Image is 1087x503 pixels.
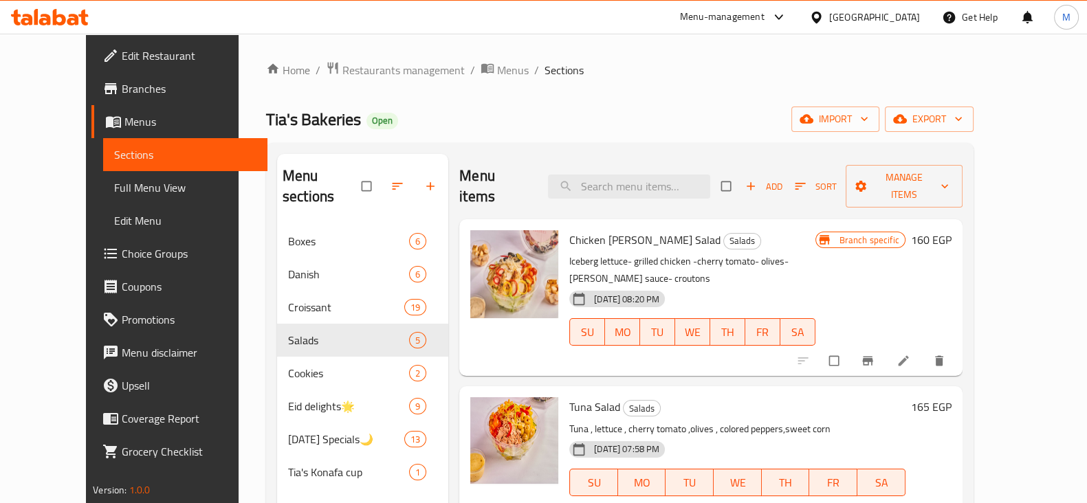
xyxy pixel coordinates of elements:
span: Sort [795,179,837,194]
button: MO [605,318,640,346]
span: 2 [410,367,426,380]
button: export [885,107,974,132]
button: TU [666,469,714,496]
button: FR [745,318,780,346]
h2: Menu items [459,166,531,207]
span: Eid delights🌟 [288,398,409,414]
span: Restaurants management [342,62,465,78]
span: [DATE] 08:20 PM [589,293,665,306]
span: SU [575,322,600,342]
span: 6 [410,235,426,248]
button: delete [924,346,957,376]
span: import [802,111,868,128]
a: Home [266,62,310,78]
div: Eid delights🌟9 [277,390,448,423]
span: export [896,111,963,128]
span: 19 [405,301,426,314]
span: Salads [724,233,760,249]
span: Sections [545,62,584,78]
div: Open [366,113,398,129]
nav: breadcrumb [266,61,974,79]
div: Salads5 [277,324,448,357]
li: / [316,62,320,78]
span: Version: [93,481,127,499]
span: TH [767,473,804,493]
span: Promotions [122,311,256,328]
span: M [1062,10,1070,25]
button: FR [809,469,857,496]
a: Branches [91,72,267,105]
span: Upsell [122,377,256,394]
span: Branch specific [834,234,905,247]
span: Danish [288,266,409,282]
span: Tuna Salad [569,396,620,417]
span: 9 [410,400,426,413]
span: Open [366,115,398,126]
p: Iceberg lettuce- grilled chicken -cherry tomato- olives- [PERSON_NAME] sauce- croutons [569,253,815,287]
span: Menus [497,62,529,78]
div: Boxes6 [277,225,448,258]
button: TU [640,318,675,346]
span: Branches [122,80,256,97]
span: TU [646,322,670,342]
span: Coupons [122,278,256,295]
div: Danish6 [277,258,448,291]
a: Promotions [91,303,267,336]
span: Add item [742,176,786,197]
nav: Menu sections [277,219,448,494]
span: Edit Menu [114,212,256,229]
h2: Menu sections [283,166,362,207]
div: Croissant [288,299,404,315]
button: SA [857,469,905,496]
div: Tia's Konafa cup1 [277,456,448,489]
div: items [404,431,426,447]
a: Edit Menu [103,204,267,237]
div: items [409,233,426,249]
h6: 165 EGP [911,397,952,416]
span: TU [671,473,708,493]
div: Salads [723,233,761,249]
span: WE [681,322,705,342]
button: TH [762,469,810,496]
span: WE [719,473,756,493]
div: Menu-management [680,9,765,25]
button: TH [710,318,745,346]
p: Tuna , lettuce , cherry tomato ,olives , colored peppers,sweet corn [569,421,905,438]
button: Add [742,176,786,197]
div: Salads [623,400,661,416]
span: Select section [713,173,742,199]
span: Choice Groups [122,245,256,262]
span: Salads [288,332,409,348]
span: FR [815,473,852,493]
img: Chicken Ceaser Salad [470,230,558,318]
li: / [470,62,475,78]
span: SA [786,322,810,342]
div: items [404,299,426,315]
div: items [409,266,426,282]
button: Manage items [846,165,963,208]
button: SU [569,469,618,496]
a: Coupons [91,270,267,303]
div: [GEOGRAPHIC_DATA] [829,10,920,25]
span: Salads [624,401,660,416]
span: 1.0.0 [129,481,151,499]
div: items [409,365,426,381]
span: 6 [410,268,426,281]
a: Menus [91,105,267,138]
a: Grocery Checklist [91,435,267,468]
span: Tia's Konafa cup [288,464,409,480]
span: Select to update [821,348,850,374]
span: Full Menu View [114,179,256,196]
li: / [534,62,539,78]
input: search [548,175,710,199]
div: [DATE] Specials🌙13 [277,423,448,456]
span: Add [745,179,782,194]
div: Ramadan Specials🌙 [288,431,404,447]
span: Menu disclaimer [122,344,256,361]
a: Edit Restaurant [91,39,267,72]
span: Tia's Bakeries [266,104,361,135]
button: SU [569,318,605,346]
span: Sections [114,146,256,163]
